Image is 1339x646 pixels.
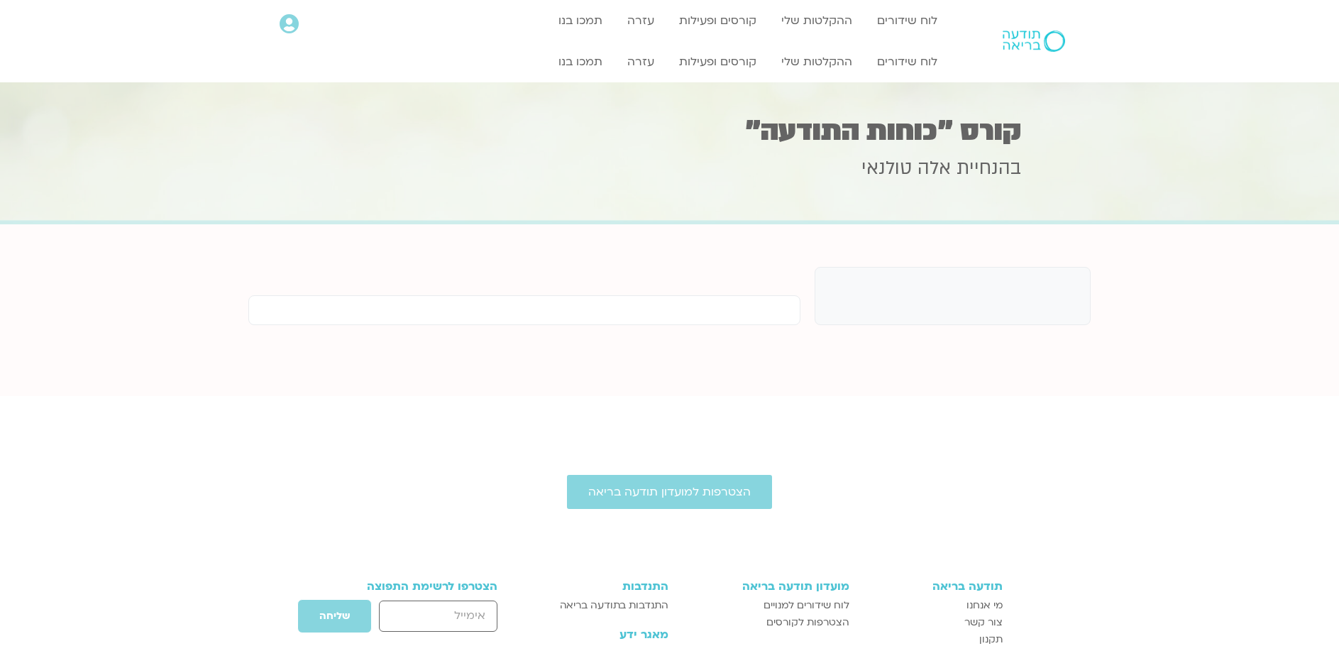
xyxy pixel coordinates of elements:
[560,597,668,614] span: התנדבות בתודעה בריאה
[319,611,350,622] span: שליחה
[337,580,498,593] h3: הצטרפו לרשימת התפוצה
[536,628,668,641] h3: מאגר ידע
[870,48,944,75] a: לוח שידורים
[536,597,668,614] a: התנדבות בתודעה בריאה
[683,597,849,614] a: לוח שידורים למנויים
[957,155,1021,181] span: בהנחיית
[337,599,498,640] form: טופס חדש
[774,48,859,75] a: ההקלטות שלי
[536,580,668,593] h3: התנדבות
[379,601,497,631] input: אימייל
[966,597,1003,614] span: מי אנחנו
[774,7,859,34] a: ההקלטות שלי
[620,48,661,75] a: עזרה
[551,48,610,75] a: תמכו בנו
[766,614,849,631] span: הצטרפות לקורסים
[864,614,1003,631] a: צור קשר
[672,7,764,34] a: קורסים ופעילות
[864,597,1003,614] a: מי אנחנו
[964,614,1003,631] span: צור קשר
[672,48,764,75] a: קורסים ופעילות
[620,7,661,34] a: עזרה
[764,597,849,614] span: לוח שידורים למנויים
[683,580,849,593] h3: מועדון תודעה בריאה
[1003,31,1065,52] img: תודעה בריאה
[551,7,610,34] a: תמכו בנו
[861,155,951,181] span: אלה טולנאי
[870,7,944,34] a: לוח שידורים
[567,475,772,509] a: הצטרפות למועדון תודעה בריאה
[864,580,1003,593] h3: תודעה בריאה
[588,486,751,498] span: הצטרפות למועדון תודעה בריאה
[297,599,372,633] button: שליחה
[319,117,1021,145] h1: קורס "כוחות התודעה"
[683,614,849,631] a: הצטרפות לקורסים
